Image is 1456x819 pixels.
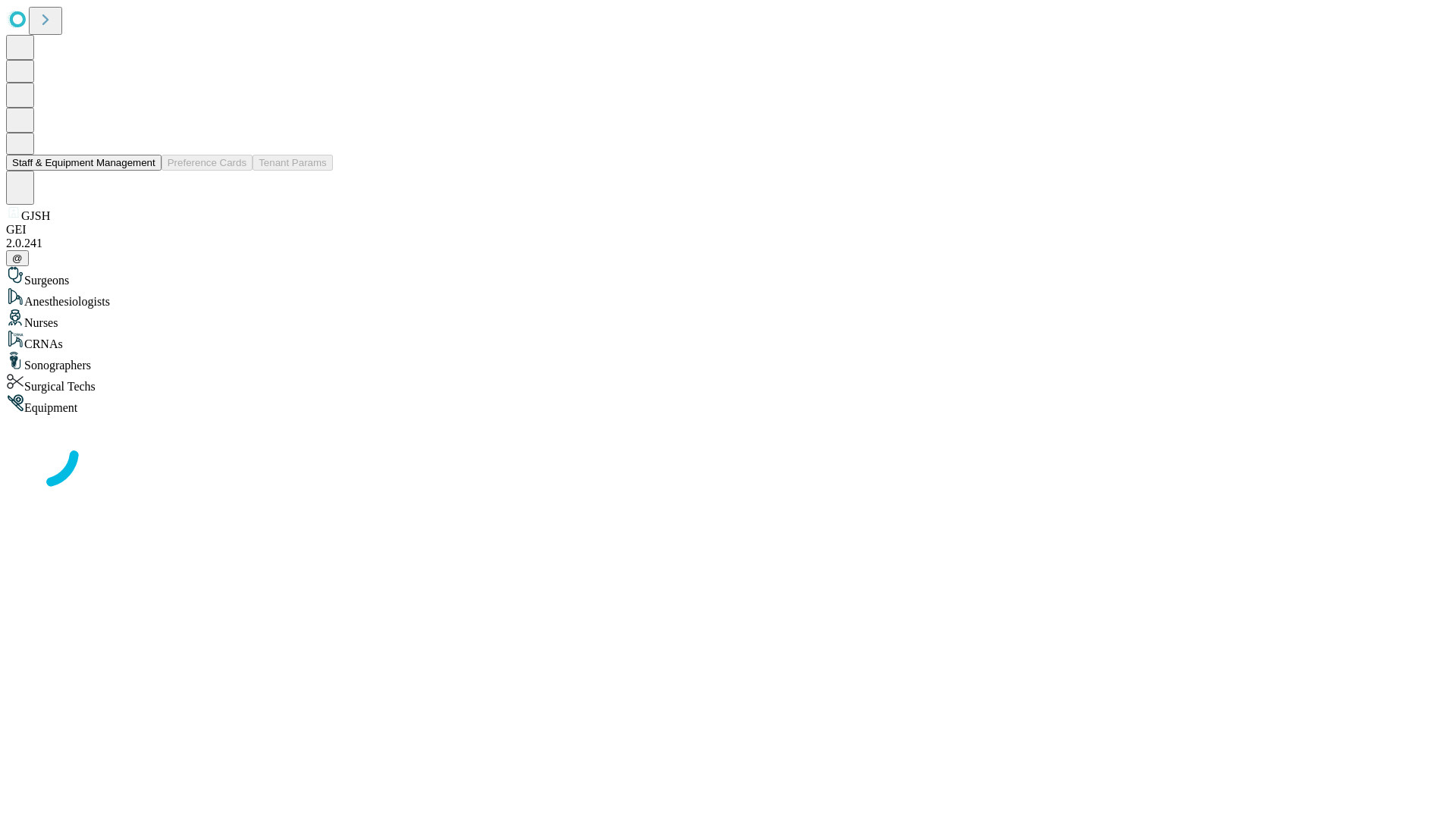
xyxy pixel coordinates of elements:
[6,266,1450,287] div: Surgeons
[6,309,1450,330] div: Nurses
[6,223,1450,237] div: GEI
[21,209,50,222] span: GJSH
[12,253,23,264] span: @
[6,351,1450,372] div: Sonographers
[6,237,1450,250] div: 2.0.241
[6,155,162,171] button: Staff & Equipment Management
[6,287,1450,309] div: Anesthesiologists
[6,372,1450,394] div: Surgical Techs
[253,155,333,171] button: Tenant Params
[6,394,1450,415] div: Equipment
[162,155,253,171] button: Preference Cards
[6,250,29,266] button: @
[6,330,1450,351] div: CRNAs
